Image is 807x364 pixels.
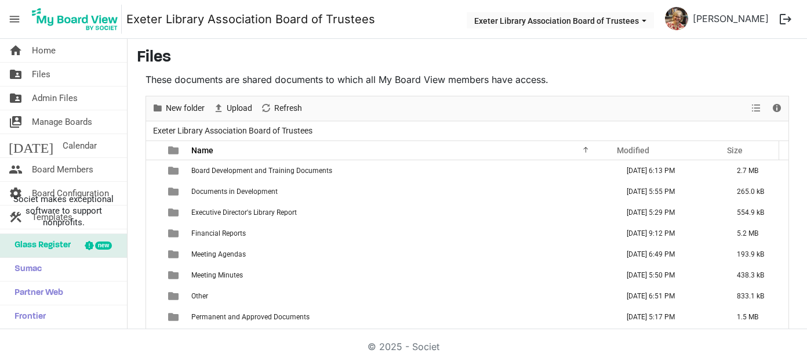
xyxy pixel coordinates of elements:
[188,307,615,327] td: Permanent and Approved Documents is template cell column header Name
[725,307,788,327] td: 1.5 MB is template cell column header Size
[188,223,615,244] td: Financial Reports is template cell column header Name
[615,202,725,223] td: September 08, 2025 5:29 PM column header Modified
[191,250,246,258] span: Meeting Agendas
[161,244,188,265] td: is template cell column header type
[146,286,161,307] td: checkbox
[150,101,206,116] button: New folder
[615,244,725,265] td: August 28, 2025 6:49 PM column header Modified
[146,223,161,244] td: checkbox
[146,160,161,181] td: checkbox
[725,181,788,202] td: 265.0 kB is template cell column header Size
[725,265,788,286] td: 438.3 kB is template cell column header Size
[665,7,688,30] img: oiUq6S1lSyLOqxOgPlXYhI3g0FYm13iA4qhAgY5oJQiVQn4Ddg2A9SORYVWq4Lz4pb3-biMLU3tKDRk10OVDzQ_thumb.png
[9,110,23,134] span: switch_account
[615,181,725,202] td: July 09, 2025 5:55 PM column header Modified
[9,134,53,157] span: [DATE]
[615,265,725,286] td: September 08, 2025 5:50 PM column header Modified
[188,202,615,223] td: Executive Director's Library Report is template cell column header Name
[368,341,439,352] a: © 2025 - Societ
[161,202,188,223] td: is template cell column header type
[161,265,188,286] td: is template cell column header type
[161,327,188,348] td: is template cell column header type
[467,12,654,28] button: Exeter Library Association Board of Trustees dropdownbutton
[769,101,784,116] button: Details
[749,101,763,116] button: View dropdownbutton
[63,134,97,157] span: Calendar
[95,242,112,250] div: new
[617,146,649,155] span: Modified
[615,160,725,181] td: May 15, 2025 6:13 PM column header Modified
[32,87,78,110] span: Admin Files
[161,181,188,202] td: is template cell column header type
[191,208,297,217] span: Executive Director's Library Report
[191,313,310,321] span: Permanent and Approved Documents
[188,286,615,307] td: Other is template cell column header Name
[688,7,773,30] a: [PERSON_NAME]
[725,160,788,181] td: 2.7 MB is template cell column header Size
[32,63,50,86] span: Files
[126,8,375,31] a: Exeter Library Association Board of Trustees
[725,202,788,223] td: 554.9 kB is template cell column header Size
[146,327,161,348] td: checkbox
[9,258,42,281] span: Sumac
[188,244,615,265] td: Meeting Agendas is template cell column header Name
[32,110,92,134] span: Manage Boards
[9,63,23,86] span: folder_shared
[146,202,161,223] td: checkbox
[273,101,303,116] span: Refresh
[3,8,26,30] span: menu
[191,229,246,237] span: Financial Reports
[188,181,615,202] td: Documents in Development is template cell column header Name
[188,265,615,286] td: Meeting Minutes is template cell column header Name
[188,160,615,181] td: Board Development and Training Documents is template cell column header Name
[137,48,798,68] h3: Files
[161,160,188,181] td: is template cell column header type
[32,182,109,205] span: Board Configuration
[146,181,161,202] td: checkbox
[161,307,188,327] td: is template cell column header type
[9,234,71,257] span: Glass Register
[210,101,254,116] button: Upload
[615,223,725,244] td: September 07, 2025 9:12 PM column header Modified
[209,96,256,121] div: Upload
[773,7,798,31] button: logout
[5,193,122,228] span: Societ makes exceptional software to support nonprofits.
[28,5,122,34] img: My Board View Logo
[191,271,243,279] span: Meeting Minutes
[32,158,93,181] span: Board Members
[146,307,161,327] td: checkbox
[161,223,188,244] td: is template cell column header type
[146,73,789,87] p: These documents are shared documents to which all My Board View members have access.
[151,124,315,138] span: Exeter Library Association Board of Trustees
[725,327,788,348] td: 1.3 MB is template cell column header Size
[725,286,788,307] td: 833.1 kB is template cell column header Size
[615,286,725,307] td: July 28, 2025 6:51 PM column header Modified
[32,39,56,62] span: Home
[28,5,126,34] a: My Board View Logo
[191,292,208,300] span: Other
[747,96,767,121] div: View
[727,146,743,155] span: Size
[615,327,725,348] td: September 08, 2025 5:11 PM column header Modified
[256,96,306,121] div: Refresh
[191,167,332,175] span: Board Development and Training Documents
[615,307,725,327] td: August 12, 2025 5:17 PM column header Modified
[9,87,23,110] span: folder_shared
[161,286,188,307] td: is template cell column header type
[226,101,253,116] span: Upload
[9,282,63,305] span: Partner Web
[258,101,304,116] button: Refresh
[9,158,23,181] span: people
[725,244,788,265] td: 193.9 kB is template cell column header Size
[9,182,23,205] span: settings
[9,39,23,62] span: home
[146,244,161,265] td: checkbox
[725,223,788,244] td: 5.2 MB is template cell column header Size
[165,101,206,116] span: New folder
[9,305,46,329] span: Frontier
[191,188,278,196] span: Documents in Development
[146,265,161,286] td: checkbox
[148,96,209,121] div: New folder
[188,327,615,348] td: Policies is template cell column header Name
[767,96,787,121] div: Details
